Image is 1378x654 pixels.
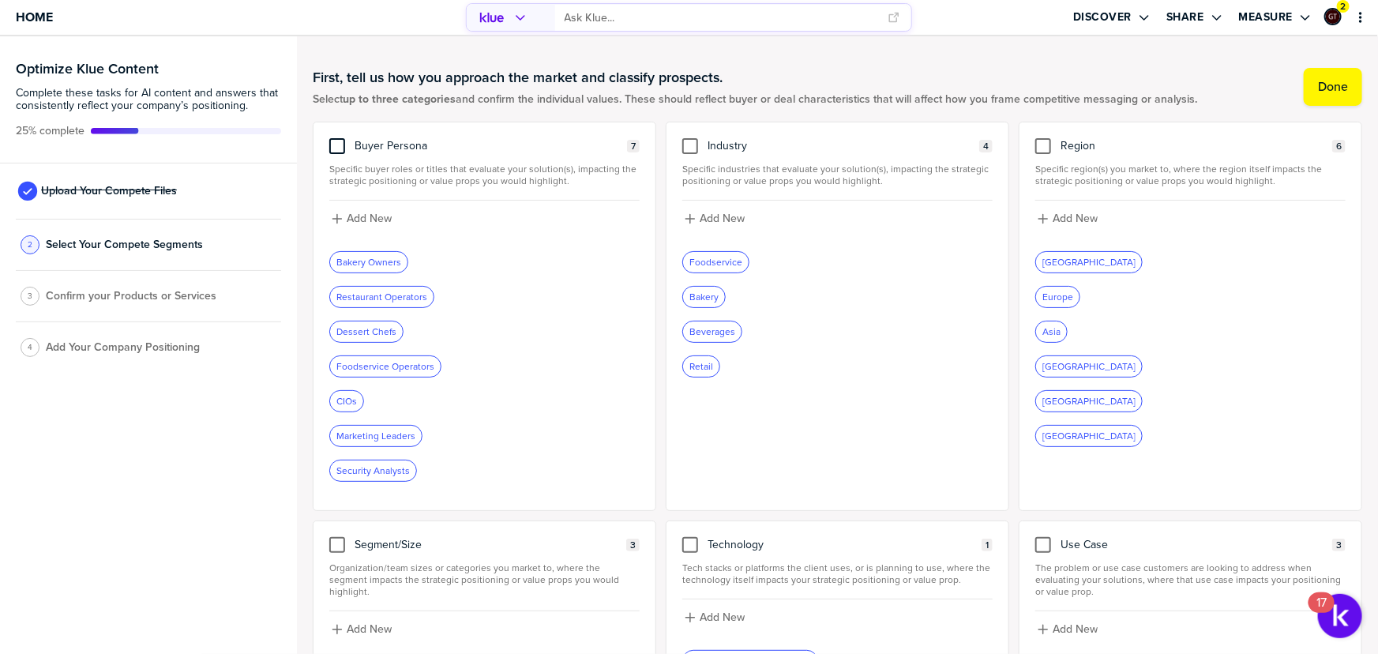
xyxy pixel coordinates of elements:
[700,212,745,226] label: Add New
[1053,212,1098,226] label: Add New
[1053,622,1098,637] label: Add New
[347,622,392,637] label: Add New
[682,609,993,626] button: Add New
[630,539,636,551] span: 3
[16,87,281,112] span: Complete these tasks for AI content and answers that consistently reflect your company’s position...
[1061,539,1108,551] span: Use Case
[355,140,427,152] span: Buyer Persona
[41,185,177,197] span: Upload Your Compete Files
[329,210,640,227] button: Add New
[1239,10,1294,24] label: Measure
[565,5,879,31] input: Ask Klue...
[28,290,32,302] span: 3
[1336,141,1342,152] span: 6
[329,621,640,638] button: Add New
[631,141,636,152] span: 7
[682,562,993,586] span: Tech stacks or platforms the client uses, or is planning to use, where the technology itself impa...
[708,140,747,152] span: Industry
[1318,594,1362,638] button: Open Resource Center, 17 new notifications
[16,10,53,24] span: Home
[1324,8,1342,25] div: Graham Tutti
[329,163,640,187] span: Specific buyer roles or titles that evaluate your solution(s), impacting the strategic positionin...
[1166,10,1204,24] label: Share
[347,212,392,226] label: Add New
[1035,621,1346,638] button: Add New
[1035,163,1346,187] span: Specific region(s) you market to, where the region itself impacts the strategic positioning or va...
[1061,140,1095,152] span: Region
[1035,210,1346,227] button: Add New
[1341,1,1346,13] span: 2
[1336,539,1342,551] span: 3
[682,210,993,227] button: Add New
[1326,9,1340,24] img: ee1355cada6433fc92aa15fbfe4afd43-sml.png
[313,93,1197,106] span: Select and confirm the individual values. These should reflect buyer or deal characteristics that...
[1304,68,1362,106] button: Done
[1316,603,1327,623] div: 17
[329,562,640,598] span: Organization/team sizes or categories you market to, where the segment impacts the strategic posi...
[700,611,745,625] label: Add New
[986,539,989,551] span: 1
[983,141,989,152] span: 4
[28,239,32,250] span: 2
[355,539,422,551] span: Segment/Size
[16,125,84,137] span: Active
[1323,6,1343,27] a: Edit Profile
[708,539,764,551] span: Technology
[1318,79,1348,95] label: Done
[46,290,216,303] span: Confirm your Products or Services
[343,91,456,107] strong: up to three categories
[46,239,203,251] span: Select Your Compete Segments
[28,341,32,353] span: 4
[46,341,200,354] span: Add Your Company Positioning
[16,62,281,76] h3: Optimize Klue Content
[1073,10,1132,24] label: Discover
[313,68,1197,87] h1: First, tell us how you approach the market and classify prospects.
[682,163,993,187] span: Specific industries that evaluate your solution(s), impacting the strategic positioning or value ...
[1035,562,1346,598] span: The problem or use case customers are looking to address when evaluating your solutions, where th...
